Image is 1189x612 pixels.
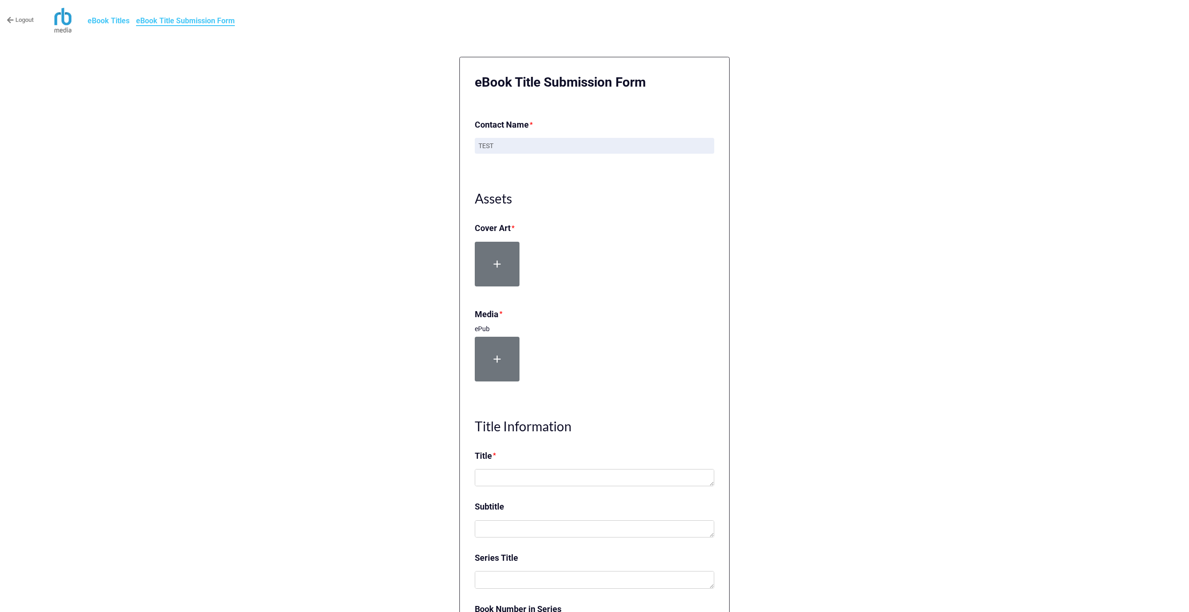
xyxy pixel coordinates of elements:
[41,3,84,37] img: rjVaGV5AX4%2Flogo_RBmedia_vertical.jpg
[475,551,518,564] label: Series Title
[475,308,499,321] label: Media
[475,418,714,435] h1: Title Information
[475,449,492,462] label: Title
[84,12,133,30] a: eBook Titles
[475,324,714,333] p: ePub
[136,16,235,26] b: eBook Title Submission Form
[88,16,130,25] b: eBook Titles
[475,75,646,90] b: eBook Title Submission Form
[475,118,529,131] label: Contact Name
[7,15,34,25] a: Logout
[478,141,711,150] p: TEST
[133,12,238,30] a: eBook Title Submission Form
[475,500,504,513] label: Subtitle
[475,190,714,207] h1: Assets
[475,222,511,235] label: Cover Art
